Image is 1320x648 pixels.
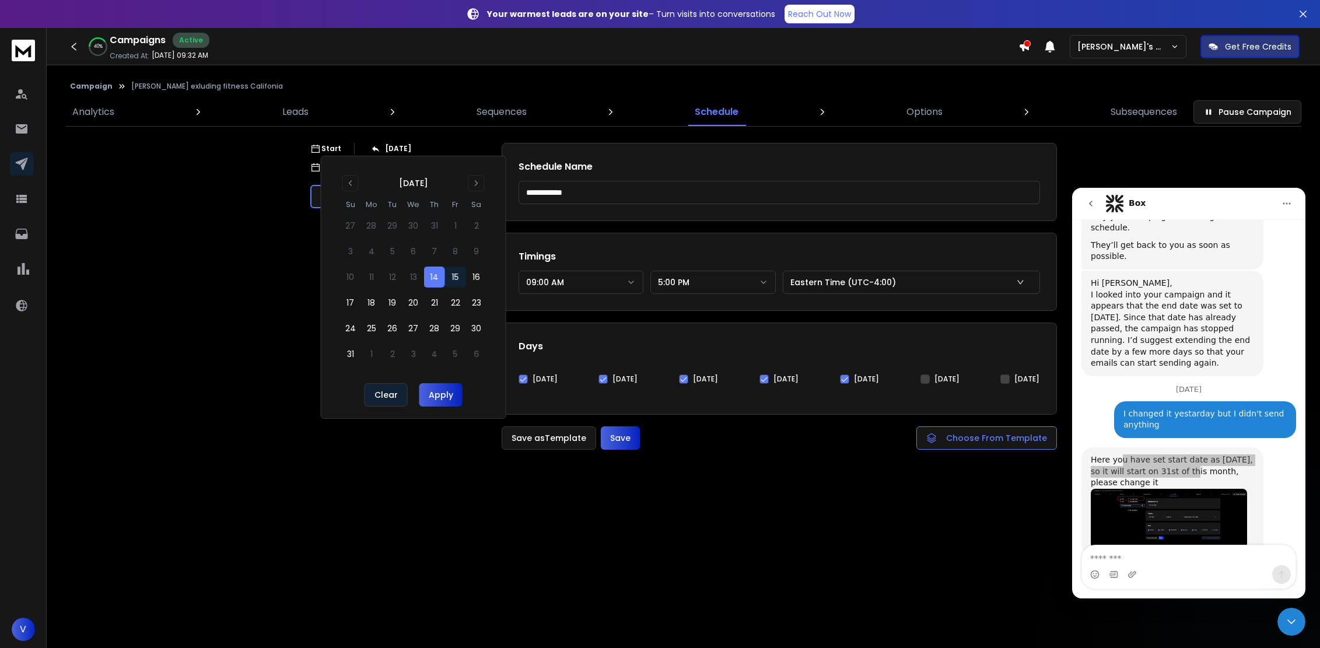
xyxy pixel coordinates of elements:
button: V [12,618,35,641]
iframe: Intercom live chat [1072,188,1305,598]
p: Eastern Time (UTC-4:00) [790,276,901,288]
a: Schedule [688,98,745,126]
button: 16 [466,267,487,288]
button: Pause Campaign [1193,100,1301,124]
th: Monday [361,198,382,211]
button: 26 [382,318,403,339]
p: Sequences [477,105,527,119]
a: Analytics [65,98,121,126]
a: Reach Out Now [785,5,855,23]
label: [DATE] [693,374,718,384]
button: 31 [340,344,361,365]
a: Subsequences [1104,98,1184,126]
button: Go to previous month [342,175,359,191]
button: Campaign [70,82,113,91]
th: Sunday [340,198,361,211]
button: 25 [361,318,382,339]
button: Clear [365,383,408,407]
button: Add Schedule [310,220,497,243]
a: Leads [275,98,316,126]
label: [DATE] [934,374,960,384]
button: Save [601,426,640,450]
label: [DATE] [612,374,638,384]
p: Reach Out Now [788,8,851,20]
p: – Turn visits into conversations [487,8,775,20]
th: Tuesday [382,198,403,211]
button: 17 [340,292,361,313]
p: Analytics [72,105,114,119]
button: 23 [466,292,487,313]
h1: Days [519,339,1040,353]
button: 30 [466,318,487,339]
h1: Schedule Name [519,160,1040,174]
p: Get Free Credits [1225,41,1291,52]
label: [DATE] [1014,374,1039,384]
button: 27 [403,318,424,339]
strong: Your warmest leads are on your site [487,8,649,20]
div: Active [173,33,209,48]
label: [DATE] [533,374,558,384]
button: 09:00 AM [519,271,644,294]
label: [DATE] [773,374,799,384]
span: Choose From Template [946,432,1047,444]
button: 29 [445,318,466,339]
button: 19 [382,292,403,313]
p: Created At: [110,51,149,61]
p: Start [321,144,341,153]
th: Wednesday [403,198,424,211]
label: [DATE] [854,374,879,384]
a: Sequences [470,98,534,126]
button: 20 [403,292,424,313]
button: 5 [445,344,466,365]
button: 21 [424,292,445,313]
p: [DATE] 09:32 AM [152,51,208,60]
button: 5:00 PM [650,271,776,294]
button: Choose From Template [916,426,1057,450]
th: Thursday [424,198,445,211]
button: Save asTemplate [502,426,596,450]
p: [DATE] [385,144,411,153]
a: Options [899,98,950,126]
p: [PERSON_NAME]'s Workspace [1077,41,1171,52]
iframe: Intercom live chat [1277,608,1305,636]
h1: Timings [519,250,1040,264]
th: Saturday [466,198,487,211]
button: 2 [382,344,403,365]
th: Friday [445,198,466,211]
button: 22 [445,292,466,313]
p: 40 % [94,43,103,50]
button: 24 [340,318,361,339]
button: Apply [419,383,463,407]
button: Get Free Credits [1200,35,1300,58]
button: 28 [424,318,445,339]
h1: Campaigns [110,33,166,47]
button: 15 [445,267,466,288]
p: Leads [282,105,309,119]
p: Subsequences [1111,105,1177,119]
p: Schedule [695,105,738,119]
div: [DATE] [399,177,428,189]
p: [PERSON_NAME] exluding fitness Califonia [131,82,283,91]
button: Go to next month [468,175,485,191]
button: 3 [403,344,424,365]
button: 4 [424,344,445,365]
